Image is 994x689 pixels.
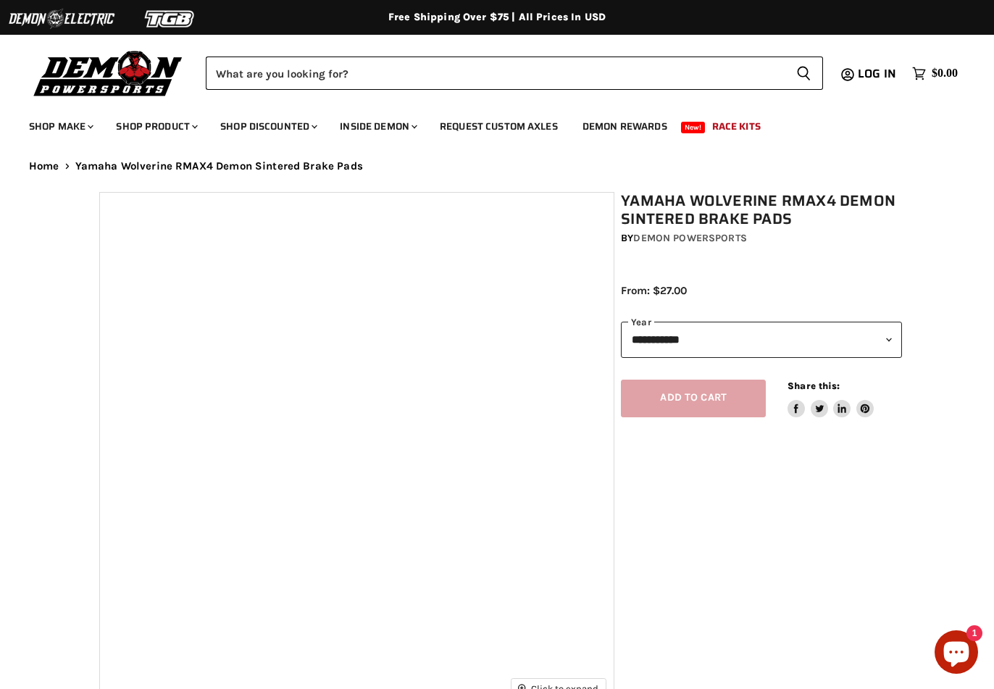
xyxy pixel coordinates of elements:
[105,112,206,141] a: Shop Product
[429,112,569,141] a: Request Custom Axles
[681,122,706,133] span: New!
[851,67,905,80] a: Log in
[905,63,965,84] a: $0.00
[572,112,678,141] a: Demon Rewards
[621,284,687,297] span: From: $27.00
[701,112,772,141] a: Race Kits
[116,5,225,33] img: TGB Logo 2
[18,112,102,141] a: Shop Make
[930,630,982,677] inbox-online-store-chat: Shopify online store chat
[621,322,902,357] select: year
[788,380,874,418] aside: Share this:
[206,57,823,90] form: Product
[932,67,958,80] span: $0.00
[209,112,326,141] a: Shop Discounted
[18,106,954,141] ul: Main menu
[633,232,746,244] a: Demon Powersports
[29,160,59,172] a: Home
[7,5,116,33] img: Demon Electric Logo 2
[206,57,785,90] input: Search
[785,57,823,90] button: Search
[621,230,902,246] div: by
[788,380,840,391] span: Share this:
[621,192,902,228] h1: Yamaha Wolverine RMAX4 Demon Sintered Brake Pads
[858,64,896,83] span: Log in
[29,47,188,99] img: Demon Powersports
[329,112,426,141] a: Inside Demon
[75,160,363,172] span: Yamaha Wolverine RMAX4 Demon Sintered Brake Pads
